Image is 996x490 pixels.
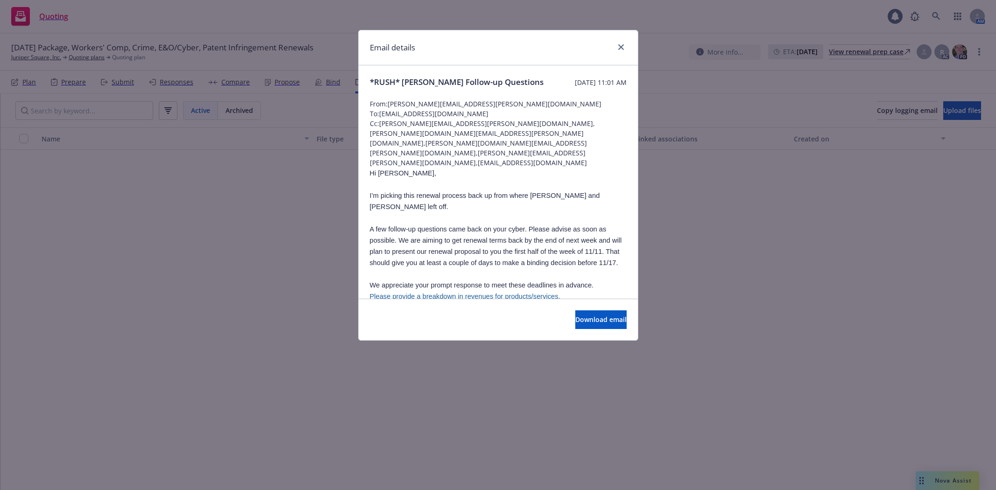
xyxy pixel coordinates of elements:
button: Download email [575,310,627,329]
span: [DATE] 11:01 AM [575,77,627,87]
span: A few follow-up questions came back on your cyber. Please advise as soon as possible. We are aimi... [370,225,622,266]
span: Cc: [PERSON_NAME][EMAIL_ADDRESS][PERSON_NAME][DOMAIN_NAME],[PERSON_NAME][DOMAIN_NAME][EMAIL_ADDRE... [370,119,627,168]
h1: Email details [370,42,415,54]
span: Please provide a breakdown in revenues for products/services. [370,293,560,300]
span: Hi [PERSON_NAME], [370,169,437,177]
span: Download email [575,315,627,324]
span: We appreciate your prompt response to meet these deadlines in advance. [370,281,594,289]
span: From: [PERSON_NAME][EMAIL_ADDRESS][PERSON_NAME][DOMAIN_NAME] [370,99,627,109]
span: *RUSH* [PERSON_NAME] Follow-up Questions [370,77,544,88]
span: I’m picking this renewal process back up from where [PERSON_NAME] and [PERSON_NAME] left off. [370,192,600,210]
span: To: [EMAIL_ADDRESS][DOMAIN_NAME] [370,109,627,119]
a: close [615,42,627,53]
